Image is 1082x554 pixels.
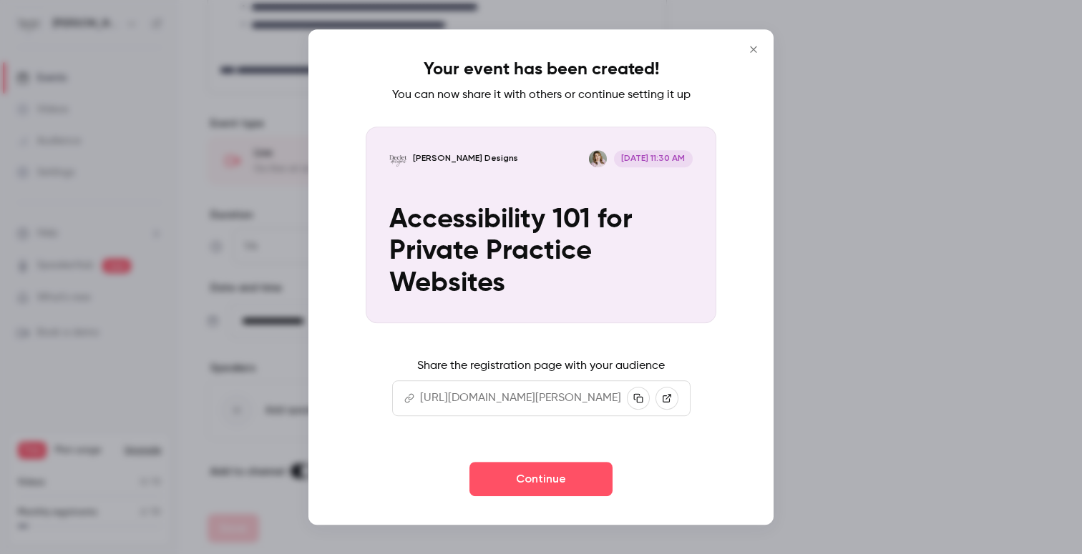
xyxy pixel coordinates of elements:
button: Close [739,35,768,64]
p: Accessibility 101 for Private Practice Websites [389,204,693,300]
img: Accessibility 101 for Private Practice Websites [389,150,407,168]
p: [URL][DOMAIN_NAME][PERSON_NAME] [420,390,621,407]
h1: Your event has been created! [424,58,659,81]
p: [PERSON_NAME] Designs [413,153,518,165]
p: You can now share it with others or continue setting it up [392,86,691,104]
img: Courtney Vickery [589,150,607,168]
p: Share the registration page with your audience [417,357,665,375]
span: [DATE] 11:30 AM [614,150,693,168]
button: Continue [469,462,613,496]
